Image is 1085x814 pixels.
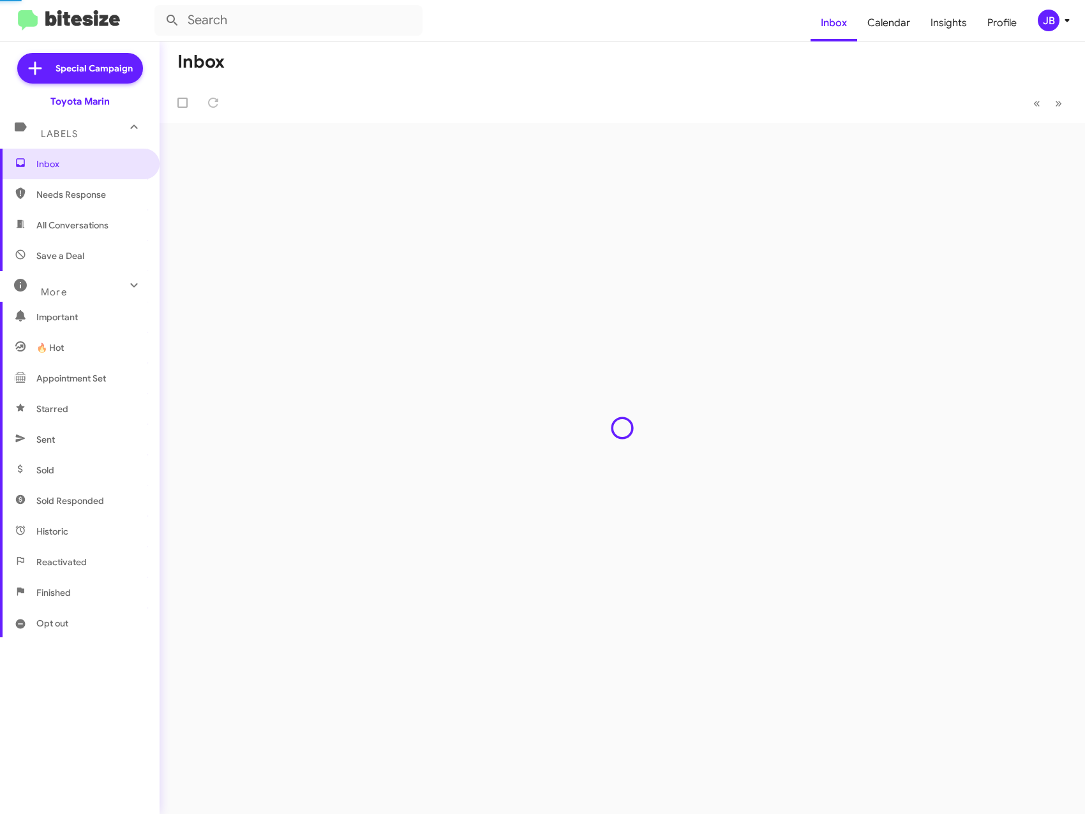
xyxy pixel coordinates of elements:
[36,525,68,538] span: Historic
[56,62,133,75] span: Special Campaign
[1026,90,1070,116] nav: Page navigation example
[920,4,977,41] a: Insights
[36,311,145,323] span: Important
[36,158,145,170] span: Inbox
[36,372,106,385] span: Appointment Set
[977,4,1027,41] a: Profile
[50,95,110,108] div: Toyota Marin
[1027,10,1071,31] button: JB
[177,52,225,72] h1: Inbox
[36,586,71,599] span: Finished
[857,4,920,41] a: Calendar
[36,556,87,568] span: Reactivated
[36,494,104,507] span: Sold Responded
[36,249,84,262] span: Save a Deal
[36,219,108,232] span: All Conversations
[1038,10,1059,31] div: JB
[1047,90,1070,116] button: Next
[36,403,68,415] span: Starred
[1026,90,1048,116] button: Previous
[36,617,68,630] span: Opt out
[36,433,55,446] span: Sent
[17,53,143,84] a: Special Campaign
[41,286,67,298] span: More
[1033,95,1040,111] span: «
[811,4,857,41] a: Inbox
[41,128,78,140] span: Labels
[36,188,145,201] span: Needs Response
[1055,95,1062,111] span: »
[154,5,423,36] input: Search
[36,464,54,477] span: Sold
[36,341,64,354] span: 🔥 Hot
